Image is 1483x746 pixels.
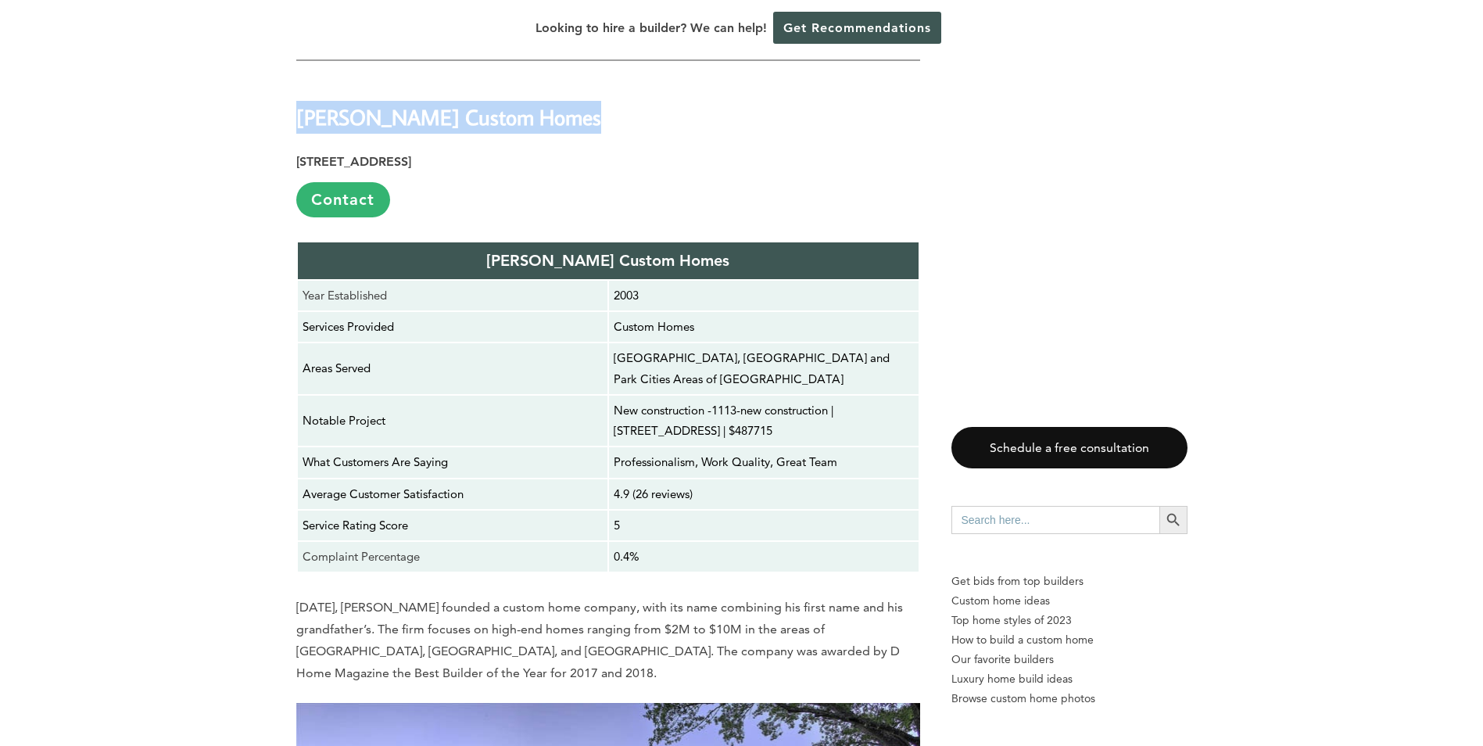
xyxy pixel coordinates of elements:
a: Luxury home build ideas [951,669,1187,689]
p: Areas Served [303,358,603,378]
strong: [PERSON_NAME] Custom Homes [486,251,729,270]
strong: [STREET_ADDRESS] [296,154,411,169]
a: Browse custom home photos [951,689,1187,708]
p: Get bids from top builders [951,572,1187,591]
p: 0.4% [614,547,914,567]
a: Custom home ideas [951,591,1187,611]
strong: [PERSON_NAME] Custom Homes [296,103,601,131]
p: Year Established [303,285,603,306]
a: Contact [296,182,390,217]
p: Service Rating Score [303,515,603,536]
input: Search here... [951,506,1159,534]
svg: Search [1165,511,1182,529]
p: [DATE], [PERSON_NAME] founded a custom home company, with its name combining his first name and h... [296,597,920,684]
a: Get Recommendations [773,12,941,44]
iframe: Drift Widget Chat Controller [1183,633,1464,727]
p: Complaint Percentage [303,547,603,567]
p: 2003 [614,285,914,306]
p: What Customers Are Saying [303,452,603,472]
p: Professionalism, Work Quality, Great Team [614,452,914,472]
p: Custom Homes [614,317,914,337]
p: 4.9 (26 reviews) [614,484,914,504]
p: Services Provided [303,317,603,337]
a: Schedule a free consultation [951,427,1187,468]
a: Top home styles of 2023 [951,611,1187,630]
p: Notable Project [303,411,603,431]
p: 5 [614,515,914,536]
a: How to build a custom home [951,630,1187,650]
a: Our favorite builders [951,650,1187,669]
p: [GEOGRAPHIC_DATA], [GEOGRAPHIC_DATA] and Park Cities Areas of [GEOGRAPHIC_DATA] [614,348,914,389]
p: Average Customer Satisfaction [303,484,603,504]
p: New construction -1113-new construction | [STREET_ADDRESS] | $487715 [614,400,914,442]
